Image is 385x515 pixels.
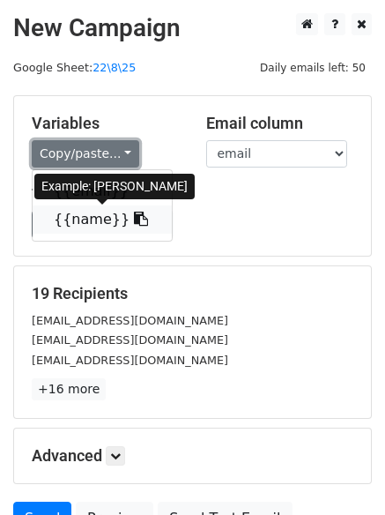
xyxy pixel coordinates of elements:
a: {{email}} [33,177,172,205]
a: 22\8\25 [93,61,136,74]
h5: Variables [32,114,180,133]
small: [EMAIL_ADDRESS][DOMAIN_NAME] [32,333,228,347]
h5: 19 Recipients [32,284,353,303]
h2: New Campaign [13,13,372,43]
small: Google Sheet: [13,61,136,74]
a: Daily emails left: 50 [254,61,372,74]
h5: Advanced [32,446,353,466]
iframe: Chat Widget [297,430,385,515]
a: {{name}} [33,205,172,234]
h5: Email column [206,114,354,133]
a: +16 more [32,378,106,400]
div: Example: [PERSON_NAME] [34,174,195,199]
small: [EMAIL_ADDRESS][DOMAIN_NAME] [32,354,228,367]
small: [EMAIL_ADDRESS][DOMAIN_NAME] [32,314,228,327]
span: Daily emails left: 50 [254,58,372,78]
